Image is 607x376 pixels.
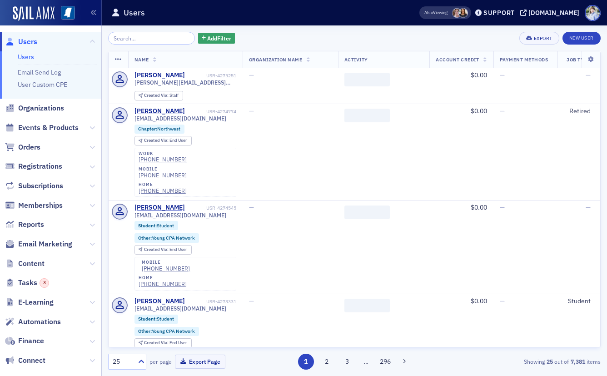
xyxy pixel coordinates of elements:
a: Users [18,53,34,61]
div: home [139,275,187,281]
div: USR-4273331 [186,299,236,305]
span: Viewing [424,10,448,16]
span: Account Credit [436,56,479,63]
span: — [500,297,505,305]
span: Tasks [18,278,49,288]
a: SailAMX [13,6,55,21]
span: Other : [138,235,152,241]
a: Email Send Log [18,68,61,76]
input: Search… [108,32,195,45]
div: Retired [564,107,591,115]
span: Job Type [567,56,590,63]
span: [PERSON_NAME][EMAIL_ADDRESS][PERSON_NAME][DOMAIN_NAME] [134,79,236,86]
a: [PERSON_NAME] [134,297,185,306]
div: mobile [142,260,190,265]
span: Created Via : [144,92,169,98]
a: Users [5,37,37,47]
span: Created Via : [144,137,169,143]
div: Student [564,297,591,306]
div: USR-4274774 [186,109,236,115]
button: 2 [318,354,334,370]
div: 3 [40,278,49,288]
a: Other:Young CPA Network [138,235,195,241]
a: [PHONE_NUMBER] [139,172,187,179]
a: [PHONE_NUMBER] [142,265,190,272]
a: Connect [5,356,45,366]
span: Created Via : [144,340,169,346]
a: Automations [5,317,61,327]
span: Noma Burge [458,8,468,18]
div: End User [144,138,187,143]
span: Name [134,56,149,63]
span: — [500,203,505,211]
span: Memberships [18,201,63,211]
span: ‌ [344,299,390,312]
a: [PHONE_NUMBER] [139,187,187,194]
h1: Users [124,7,145,18]
a: Subscriptions [5,181,63,191]
div: Created Via: End User [134,338,192,348]
a: View Homepage [55,6,75,21]
span: ‌ [344,73,390,86]
span: $0.00 [471,297,487,305]
a: [PERSON_NAME] [134,204,185,212]
span: Content [18,259,45,269]
div: Other: [134,233,199,242]
a: Organizations [5,103,64,113]
strong: 7,381 [569,357,587,366]
a: Content [5,259,45,269]
a: Email Marketing [5,239,72,249]
span: — [586,71,591,79]
span: … [360,357,373,366]
span: Student : [138,222,157,229]
a: Student:Student [138,223,174,229]
span: Automations [18,317,61,327]
a: [PHONE_NUMBER] [139,281,187,287]
button: 296 [378,354,393,370]
span: Chapter : [138,125,157,132]
button: 1 [298,354,314,370]
span: ‌ [344,109,390,122]
div: 25 [113,357,133,366]
div: [PERSON_NAME] [134,71,185,80]
div: USR-4275251 [186,73,236,79]
div: Support [483,9,515,17]
a: Tasks3 [5,278,49,288]
span: $0.00 [471,203,487,211]
a: Orders [5,142,40,152]
span: E-Learning [18,297,54,307]
a: Events & Products [5,123,79,133]
a: [PERSON_NAME] [134,107,185,115]
span: Users [18,37,37,47]
span: — [586,203,591,211]
button: Export [519,32,559,45]
button: Export Page [175,355,225,369]
div: work [139,151,187,156]
div: Export [534,36,552,41]
span: Student : [138,316,157,322]
a: Student:Student [138,316,174,322]
span: [EMAIL_ADDRESS][DOMAIN_NAME] [134,115,226,122]
span: — [249,297,254,305]
span: ‌ [344,206,390,219]
span: [EMAIL_ADDRESS][DOMAIN_NAME] [134,305,226,312]
span: $0.00 [471,107,487,115]
div: USR-4274545 [186,205,236,211]
span: — [249,71,254,79]
strong: 25 [545,357,554,366]
a: [PHONE_NUMBER] [139,156,187,163]
div: Staff [144,93,179,98]
div: Student: [134,221,179,230]
div: home [139,182,187,187]
a: Memberships [5,201,63,211]
span: Created Via : [144,246,169,252]
a: Finance [5,336,44,346]
div: Created Via: Staff [134,91,183,100]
